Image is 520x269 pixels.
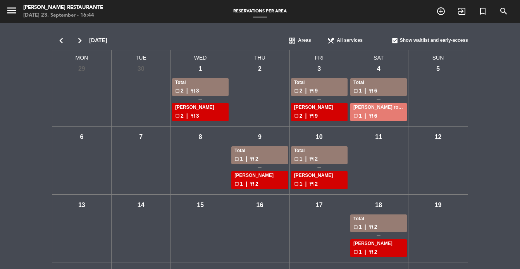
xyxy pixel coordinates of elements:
[294,147,344,155] div: Total
[499,7,508,16] i: search
[369,225,374,230] span: restaurant
[250,157,255,161] span: restaurant
[175,104,226,111] div: [PERSON_NAME]
[369,113,374,118] span: restaurant
[305,86,306,95] span: |
[431,130,445,144] div: 12
[134,199,148,212] div: 14
[175,89,180,93] span: check_box_outline_blank
[305,154,306,163] span: |
[175,113,180,118] span: check_box_outline_blank
[312,130,326,144] div: 10
[431,62,445,76] div: 5
[369,89,374,93] span: restaurant
[353,104,404,111] div: [PERSON_NAME] room
[52,35,71,46] i: chevron_left
[253,62,267,76] div: 2
[294,89,299,93] span: check_box_outline_blank
[408,50,468,62] span: SUN
[353,113,358,118] span: check_box_outline_blank
[294,180,344,188] div: 1 2
[6,5,17,16] i: menu
[250,182,255,186] span: restaurant
[353,225,358,230] span: check_box_outline_blank
[431,199,445,212] div: 19
[175,111,226,120] div: 2 3
[353,89,358,93] span: check_box_outline_blank
[478,7,487,16] i: turned_in_not
[290,50,349,62] span: FRI
[391,33,468,48] div: Show waitlist and early-access
[294,154,344,163] div: 1 2
[294,86,344,95] div: 2 9
[134,62,148,76] div: 30
[294,113,299,118] span: check_box_outline_blank
[294,79,344,87] div: Total
[327,37,335,45] span: restaurant_menu
[298,37,311,45] span: Areas
[294,157,299,161] span: check_box_outline_blank
[234,154,285,163] div: 1 2
[372,62,386,76] div: 4
[312,62,326,76] div: 3
[89,36,107,45] span: [DATE]
[457,7,467,16] i: exit_to_app
[294,111,344,120] div: 2 9
[349,50,408,62] span: SAT
[6,5,17,19] button: menu
[175,86,226,95] div: 2 3
[372,199,386,212] div: 18
[186,86,188,95] span: |
[369,250,374,254] span: restaurant
[246,180,247,188] span: |
[234,157,239,161] span: check_box_outline_blank
[191,89,195,93] span: restaurant
[246,154,247,163] span: |
[234,182,239,186] span: check_box_outline_blank
[353,223,404,231] div: 1 2
[71,35,89,46] i: chevron_right
[191,113,195,118] span: restaurant
[23,12,103,19] div: [DATE] 23. September - 16:44
[234,180,285,188] div: 1 2
[230,50,289,62] span: THU
[75,130,88,144] div: 6
[312,199,326,212] div: 17
[353,248,404,257] div: 1 2
[294,172,344,180] div: [PERSON_NAME]
[134,130,148,144] div: 7
[194,130,207,144] div: 8
[353,86,404,95] div: 1 6
[186,111,188,120] span: |
[309,157,314,161] span: restaurant
[337,37,363,45] span: All services
[253,130,267,144] div: 9
[365,111,366,120] span: |
[75,199,88,212] div: 13
[309,113,314,118] span: restaurant
[234,172,285,180] div: [PERSON_NAME]
[305,111,306,120] span: |
[365,248,366,257] span: |
[23,4,103,12] div: [PERSON_NAME] Restaurante
[372,130,386,144] div: 11
[52,50,111,62] span: MON
[391,37,398,44] span: check_box
[309,182,314,186] span: restaurant
[112,50,171,62] span: TUE
[353,240,404,248] div: [PERSON_NAME]
[253,199,267,212] div: 16
[294,104,344,111] div: [PERSON_NAME]
[365,223,366,231] span: |
[294,182,299,186] span: check_box_outline_blank
[436,7,446,16] i: add_circle_outline
[353,215,404,223] div: Total
[305,180,306,188] span: |
[175,79,226,87] div: Total
[234,147,285,155] div: Total
[288,37,296,45] span: dashboard
[171,50,230,62] span: WED
[365,86,366,95] span: |
[353,79,404,87] div: Total
[309,89,314,93] span: restaurant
